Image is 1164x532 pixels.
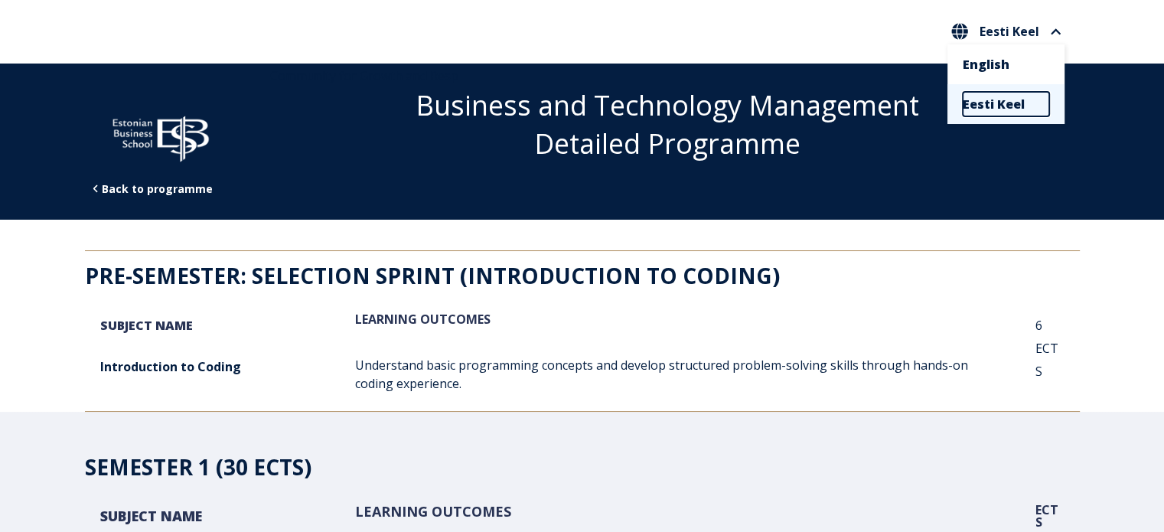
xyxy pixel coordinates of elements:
a: Eesti Keel [963,92,1049,116]
span: ECTS [1035,501,1058,530]
strong: SUBJECT NAME [100,317,193,334]
span: Eesti Keel [980,25,1039,38]
nav: Vali oma keel [947,19,1065,44]
span: Community for Growth and Resp [270,67,458,84]
button: Eesti Keel [947,19,1065,44]
a: English [963,52,1049,77]
img: ebs_logo2016_white [100,105,222,166]
span: Introduction to Coding [100,358,241,375]
a: Back to programme [102,181,213,196]
span: LEARNING OUTCOMES [355,311,491,328]
span: LEARNING OUTCOMES [355,502,511,521]
h2: SEMESTER 1 (30 ECTS) [85,451,1080,483]
strong: SUBJECT NAME [100,507,202,525]
span: 6 ECTS [1035,317,1058,380]
p: Understand basic programming concepts and develop structured problem-solving skills through hands... [355,356,980,393]
h2: PRE-SEMESTER: SELECTION SPRINT (INTRODUCTION TO CODING) [85,259,1080,292]
span: Business and Technology Management Detailed Programme [416,86,919,162]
